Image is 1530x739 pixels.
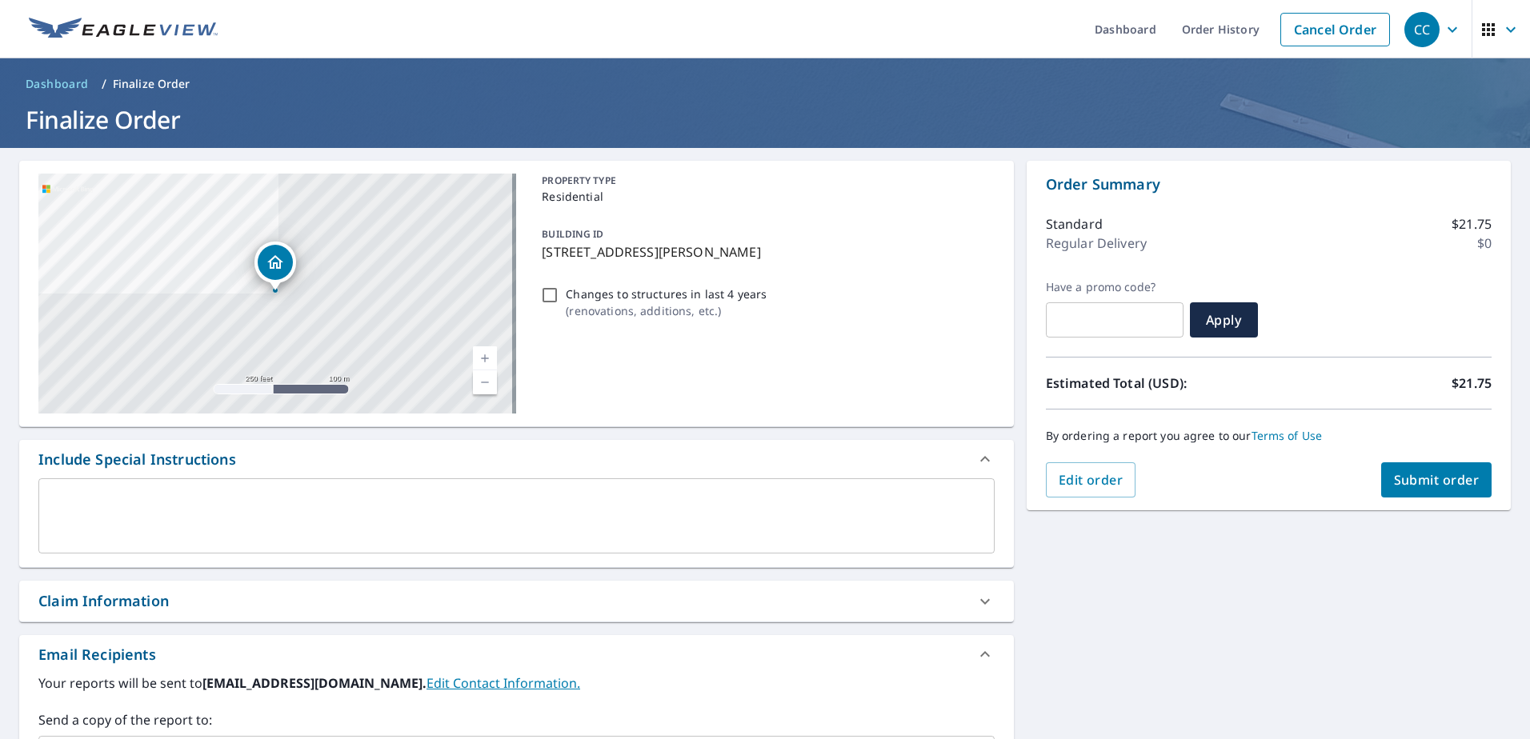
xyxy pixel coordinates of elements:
[1046,373,1269,393] p: Estimated Total (USD):
[19,71,1511,97] nav: breadcrumb
[202,674,427,692] b: [EMAIL_ADDRESS][DOMAIN_NAME].
[1190,302,1258,338] button: Apply
[19,635,1014,673] div: Email Recipients
[1252,428,1323,443] a: Terms of Use
[1381,462,1492,497] button: Submit order
[1046,429,1492,443] p: By ordering a report you agree to our
[1394,471,1480,489] span: Submit order
[38,449,236,470] div: Include Special Instructions
[113,76,190,92] p: Finalize Order
[473,370,497,394] a: Current Level 17, Zoom Out
[38,710,995,729] label: Send a copy of the report to:
[1203,311,1245,329] span: Apply
[566,302,767,319] p: ( renovations, additions, etc. )
[473,346,497,370] a: Current Level 17, Zoom In
[1046,462,1136,497] button: Edit order
[102,74,106,94] li: /
[26,76,89,92] span: Dashboard
[1046,280,1184,294] label: Have a promo code?
[1059,471,1123,489] span: Edit order
[38,590,169,612] div: Claim Information
[1280,13,1390,46] a: Cancel Order
[1477,234,1492,253] p: $0
[1046,234,1147,253] p: Regular Delivery
[1452,214,1492,234] p: $21.75
[254,242,296,291] div: Dropped pin, building 1, Residential property, 2939 Heather Trl Clearwater, FL 33761
[19,103,1511,136] h1: Finalize Order
[38,644,156,665] div: Email Recipients
[542,174,987,188] p: PROPERTY TYPE
[29,18,218,42] img: EV Logo
[19,440,1014,478] div: Include Special Instructions
[542,188,987,205] p: Residential
[19,581,1014,621] div: Claim Information
[19,71,95,97] a: Dashboard
[1046,214,1103,234] p: Standard
[566,286,767,302] p: Changes to structures in last 4 years
[542,242,987,262] p: [STREET_ADDRESS][PERSON_NAME]
[1404,12,1440,47] div: CC
[427,674,580,692] a: EditContactInfo
[1046,174,1492,195] p: Order Summary
[1452,373,1492,393] p: $21.75
[38,673,995,693] label: Your reports will be sent to
[542,227,603,241] p: BUILDING ID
